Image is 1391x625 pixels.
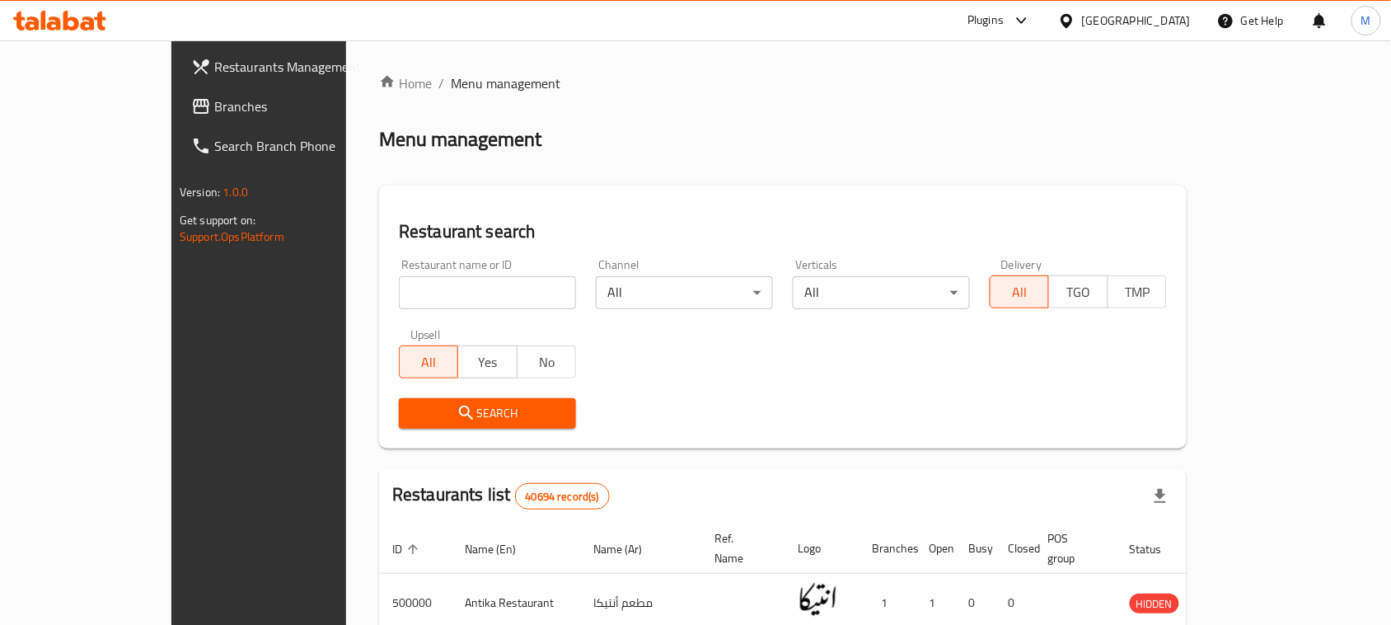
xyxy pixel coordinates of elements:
span: All [406,350,452,374]
span: Version: [180,181,220,203]
div: Export file [1140,477,1180,516]
button: TMP [1108,275,1167,308]
label: Upsell [410,329,441,341]
div: All [596,276,773,309]
span: Search [412,403,563,424]
span: 1.0.0 [222,181,248,203]
span: 40694 record(s) [516,489,609,505]
th: Busy [956,524,995,574]
button: All [399,345,458,378]
div: All [793,276,970,309]
nav: breadcrumb [379,73,1187,93]
a: Search Branch Phone [178,126,404,166]
a: Support.OpsPlatform [180,226,284,247]
span: Search Branch Phone [214,136,391,156]
span: Yes [465,350,510,374]
h2: Restaurants list [392,482,610,510]
span: No [524,350,569,374]
th: Branches [859,524,916,574]
span: M [1361,12,1371,30]
a: Home [379,73,432,93]
button: No [517,345,576,378]
span: Restaurants Management [214,57,391,77]
span: Menu management [451,73,560,93]
span: All [997,280,1042,304]
span: HIDDEN [1130,594,1179,613]
img: Antika Restaurant [798,579,839,620]
label: Delivery [1001,259,1042,270]
th: Logo [784,524,859,574]
span: ID [392,539,424,559]
span: POS group [1048,529,1097,568]
span: TMP [1115,280,1160,304]
a: Branches [178,87,404,126]
button: All [990,275,1049,308]
li: / [438,73,444,93]
h2: Menu management [379,126,541,153]
span: Get support on: [180,209,255,231]
div: HIDDEN [1130,594,1179,613]
h2: Restaurant search [399,219,1167,244]
th: Closed [995,524,1035,574]
span: Ref. Name [714,529,765,568]
div: Plugins [967,11,1004,31]
button: TGO [1048,275,1108,308]
div: [GEOGRAPHIC_DATA] [1082,12,1191,30]
th: Open [916,524,956,574]
span: Name (Ar) [593,539,663,559]
span: Name (En) [465,539,537,559]
button: Yes [457,345,517,378]
a: Restaurants Management [178,47,404,87]
span: TGO [1056,280,1101,304]
button: Search [399,398,576,429]
input: Search for restaurant name or ID.. [399,276,576,309]
div: Total records count [515,483,610,510]
span: Branches [214,96,391,116]
span: Status [1130,539,1183,559]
